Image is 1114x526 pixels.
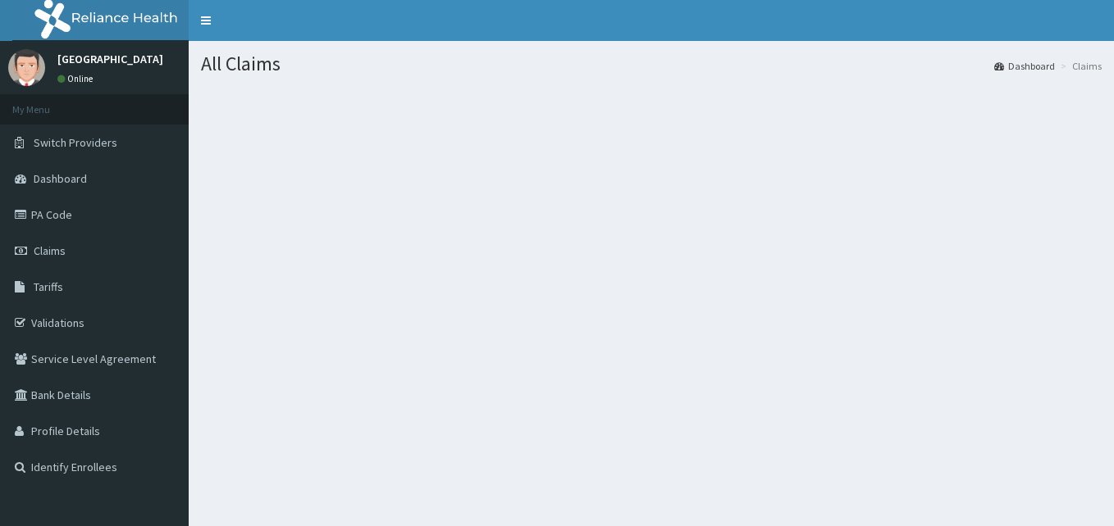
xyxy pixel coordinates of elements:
[57,73,97,84] a: Online
[1057,59,1102,73] li: Claims
[34,135,117,150] span: Switch Providers
[34,279,63,294] span: Tariffs
[34,171,87,186] span: Dashboard
[57,53,163,65] p: [GEOGRAPHIC_DATA]
[994,59,1055,73] a: Dashboard
[34,243,66,258] span: Claims
[8,49,45,86] img: User Image
[201,53,1102,75] h1: All Claims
